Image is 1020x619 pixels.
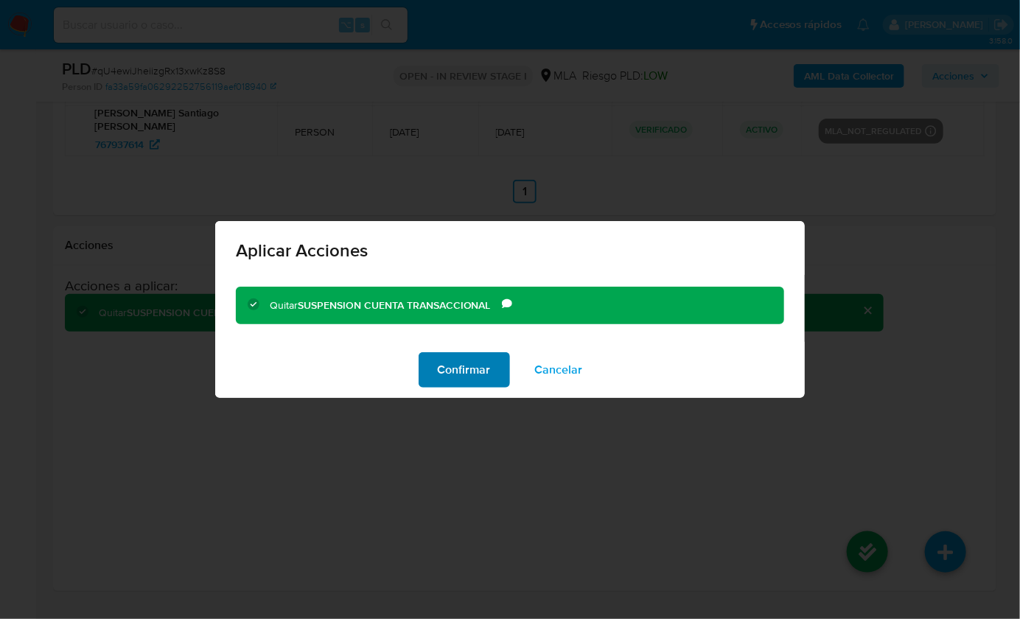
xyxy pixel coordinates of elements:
span: Confirmar [438,354,491,386]
span: Cancelar [535,354,583,386]
b: SUSPENSION CUENTA TRANSACCIONAL [298,298,491,312]
button: Cancelar [516,352,602,388]
span: Aplicar Acciones [236,242,784,259]
button: Confirmar [419,352,510,388]
div: Quitar [270,298,502,313]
